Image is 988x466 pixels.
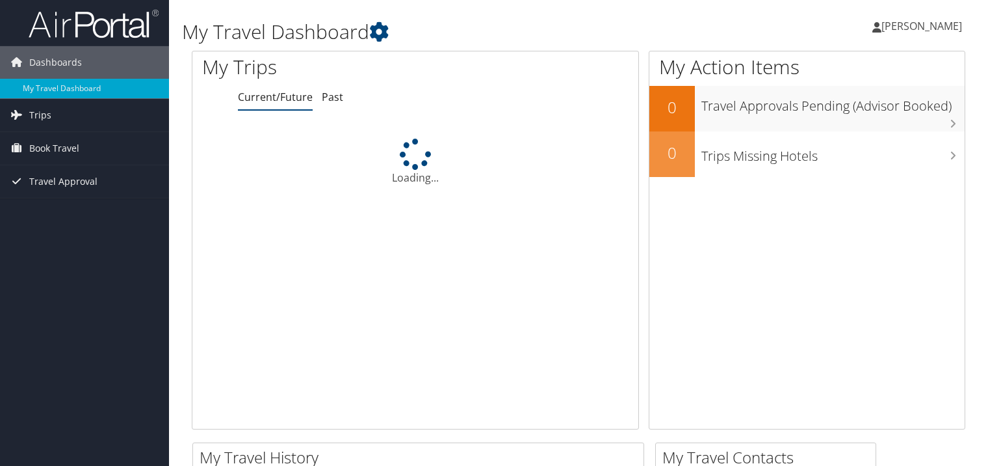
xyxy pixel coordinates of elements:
span: Trips [29,99,51,131]
a: Current/Future [238,90,313,104]
h1: My Action Items [649,53,965,81]
a: 0Trips Missing Hotels [649,131,965,177]
h2: 0 [649,142,695,164]
h3: Travel Approvals Pending (Advisor Booked) [701,90,965,115]
h2: 0 [649,96,695,118]
a: Past [322,90,343,104]
span: Dashboards [29,46,82,79]
h3: Trips Missing Hotels [701,141,965,165]
h1: My Travel Dashboard [182,18,710,46]
span: Book Travel [29,132,79,165]
h1: My Trips [202,53,443,81]
img: airportal-logo.png [29,8,159,39]
div: Loading... [192,139,638,185]
a: [PERSON_NAME] [872,7,975,46]
span: [PERSON_NAME] [881,19,962,33]
span: Travel Approval [29,165,97,198]
a: 0Travel Approvals Pending (Advisor Booked) [649,86,965,131]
